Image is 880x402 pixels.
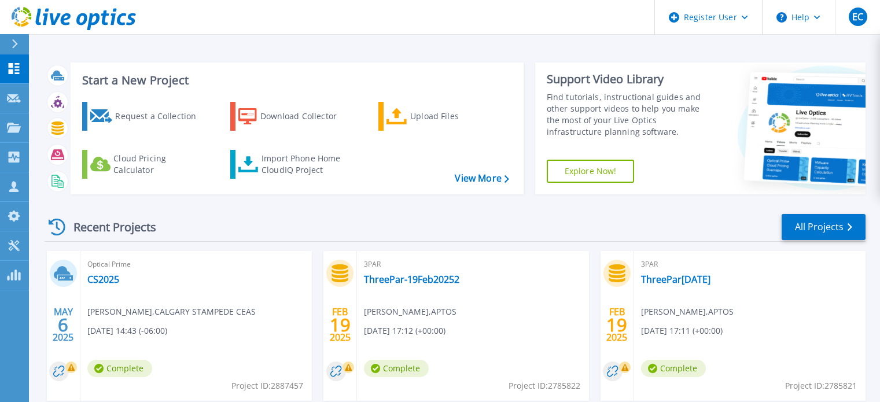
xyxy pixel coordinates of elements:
div: Request a Collection [115,105,208,128]
a: Cloud Pricing Calculator [82,150,211,179]
div: Import Phone Home CloudIQ Project [262,153,352,176]
span: [DATE] 17:11 (+00:00) [641,324,723,337]
span: Optical Prime [87,258,305,271]
span: 19 [606,320,627,330]
div: Cloud Pricing Calculator [113,153,206,176]
span: 3PAR [364,258,581,271]
a: View More [455,173,509,184]
div: FEB 2025 [329,304,351,346]
a: ThreePar[DATE] [641,274,710,285]
a: Explore Now! [547,160,635,183]
span: 19 [330,320,351,330]
div: MAY 2025 [52,304,74,346]
a: ThreePar-19Feb20252 [364,274,459,285]
span: 3PAR [641,258,859,271]
span: [PERSON_NAME] , APTOS [641,305,734,318]
div: FEB 2025 [606,304,628,346]
div: Recent Projects [45,213,172,241]
div: Support Video Library [547,72,713,87]
div: Upload Files [410,105,503,128]
div: Download Collector [260,105,353,128]
a: Upload Files [378,102,507,131]
span: Complete [641,360,706,377]
a: Request a Collection [82,102,211,131]
span: [PERSON_NAME] , APTOS [364,305,456,318]
a: CS2025 [87,274,119,285]
span: Project ID: 2887457 [231,379,303,392]
h3: Start a New Project [82,74,509,87]
span: Project ID: 2785821 [785,379,857,392]
span: Complete [364,360,429,377]
div: Find tutorials, instructional guides and other support videos to help you make the most of your L... [547,91,713,138]
span: [PERSON_NAME] , CALGARY STAMPEDE CEAS [87,305,256,318]
span: Complete [87,360,152,377]
span: EC [852,12,863,21]
span: [DATE] 14:43 (-06:00) [87,324,167,337]
span: [DATE] 17:12 (+00:00) [364,324,445,337]
a: All Projects [782,214,866,240]
span: 6 [58,320,68,330]
a: Download Collector [230,102,359,131]
span: Project ID: 2785822 [509,379,580,392]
